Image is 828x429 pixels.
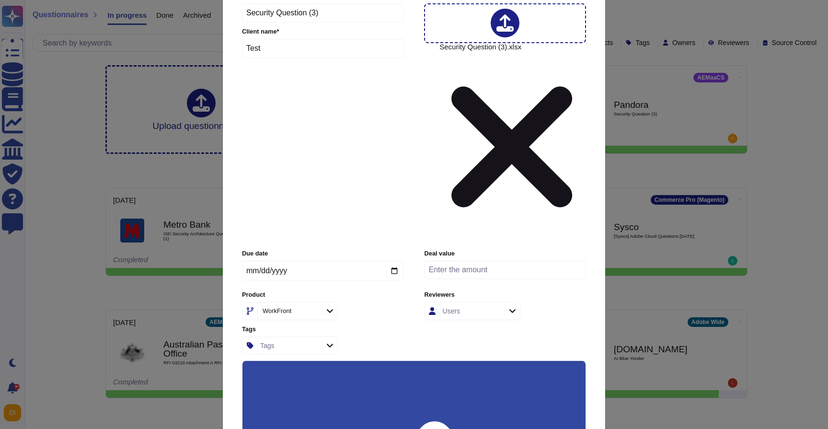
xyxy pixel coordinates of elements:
[242,3,404,23] input: Enter questionnaire name
[242,261,403,281] input: Due date
[242,326,403,333] label: Tags
[443,308,460,314] div: Users
[425,251,586,257] label: Deal value
[263,308,291,314] div: WorkFront
[439,43,585,243] span: Security Question (3).xlsx
[242,251,403,257] label: Due date
[242,29,404,35] label: Client name
[242,292,403,298] label: Product
[425,261,586,279] input: Enter the amount
[425,292,586,298] label: Reviewers
[242,39,404,58] input: Enter company name of the client
[260,342,275,349] div: Tags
